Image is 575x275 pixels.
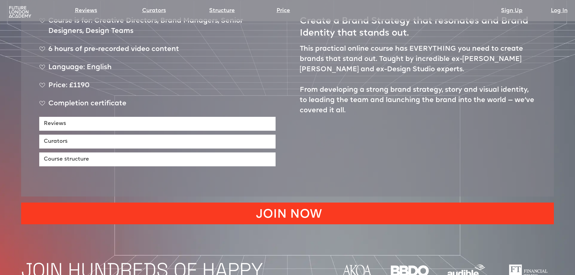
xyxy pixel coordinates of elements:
a: Log In [551,7,567,15]
a: Price [276,7,290,15]
a: Reviews [75,7,97,15]
p: This practical online course has EVERYTHING you need to create brands that stand out. Taught by i... [300,44,536,116]
a: Structure [209,7,235,15]
div: Language: English [39,62,276,78]
a: Curators [142,7,166,15]
a: JOIN NOW [21,203,554,224]
a: Reviews [39,117,276,131]
h1: Create a Brand Strategy that resonates and Brand Identity that stands out. [300,10,536,40]
div: Course is for: Creative Directors, Brand Managers, Senior Designers, Design Teams [39,16,276,41]
a: Sign Up [501,7,522,15]
div: 6 hours of pre-recorded video content [39,44,276,59]
a: Course structure [39,152,276,166]
a: Curators [39,135,276,149]
div: Completion certificate [39,99,276,114]
div: Price: £1190 [39,81,276,96]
